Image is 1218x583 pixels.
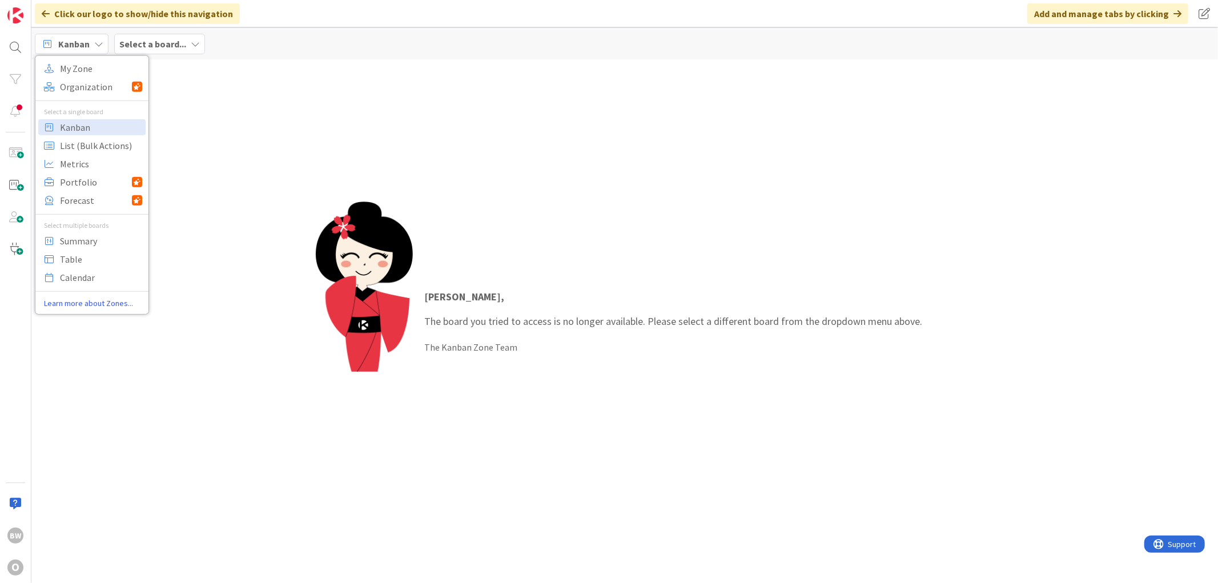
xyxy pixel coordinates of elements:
b: Select a board... [119,38,186,50]
div: Add and manage tabs by clicking [1027,3,1188,24]
a: Organization [38,78,146,94]
span: Summary [60,232,142,249]
div: The Kanban Zone Team [424,340,922,354]
a: Metrics [38,155,146,171]
div: O [7,560,23,576]
a: My Zone [38,60,146,76]
img: Visit kanbanzone.com [7,7,23,23]
div: Select multiple boards [35,220,148,230]
span: Kanban [58,37,90,51]
span: Support [24,2,52,15]
a: Table [38,251,146,267]
div: Click our logo to show/hide this navigation [35,3,240,24]
a: Forecast [38,192,146,208]
p: The board you tried to access is no longer available. Please select a different board from the dr... [424,289,922,329]
a: Calendar [38,269,146,285]
span: Kanban [60,118,142,135]
strong: [PERSON_NAME] , [424,290,504,303]
span: My Zone [60,59,142,77]
span: Metrics [60,155,142,172]
span: Table [60,250,142,267]
a: Kanban [38,119,146,135]
span: Forecast [60,191,132,208]
a: Summary [38,232,146,248]
div: Select a single board [35,106,148,116]
span: Calendar [60,268,142,286]
span: Organization [60,78,132,95]
div: BW [7,528,23,544]
a: Learn more about Zones... [35,297,148,309]
span: Portfolio [60,173,132,190]
a: List (Bulk Actions) [38,137,146,153]
span: List (Bulk Actions) [60,136,142,154]
a: Portfolio [38,174,146,190]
